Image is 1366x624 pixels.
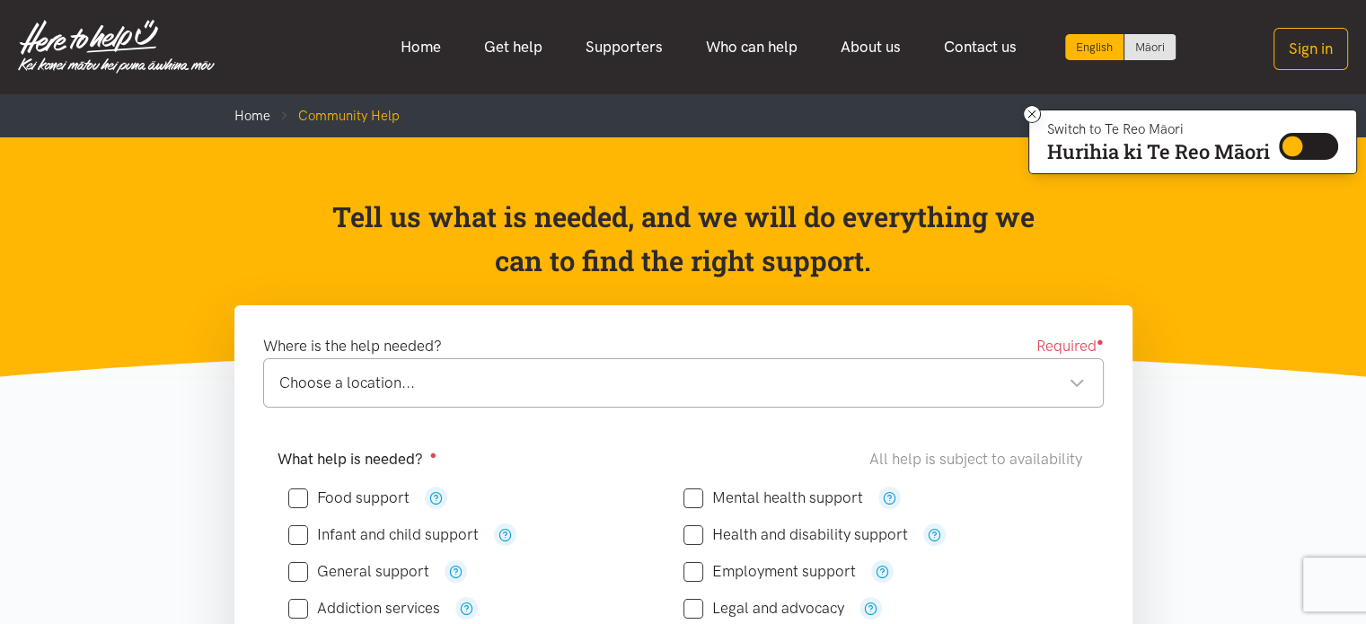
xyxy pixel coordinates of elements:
sup: ● [430,448,437,461]
a: Switch to Te Reo Māori [1124,34,1176,60]
label: Infant and child support [288,527,479,542]
label: Food support [288,490,410,505]
label: Health and disability support [683,527,908,542]
span: Required [1036,334,1104,358]
a: Who can help [684,28,819,66]
button: Sign in [1273,28,1348,70]
p: Tell us what is needed, and we will do everything we can to find the right support. [326,195,1040,284]
a: Home [379,28,463,66]
label: Addiction services [288,601,440,616]
sup: ● [1097,335,1104,348]
a: About us [819,28,922,66]
p: Hurihia ki Te Reo Māori [1047,144,1270,160]
li: Community Help [270,105,400,127]
label: Employment support [683,564,856,579]
label: General support [288,564,429,579]
label: What help is needed? [278,447,437,471]
p: Switch to Te Reo Māori [1047,124,1270,135]
a: Contact us [922,28,1038,66]
div: All help is subject to availability [869,447,1089,471]
div: Language toggle [1065,34,1177,60]
a: Home [234,108,270,124]
label: Where is the help needed? [263,334,442,358]
a: Supporters [564,28,684,66]
label: Mental health support [683,490,863,505]
a: Get help [463,28,564,66]
label: Legal and advocacy [683,601,844,616]
img: Home [18,20,215,74]
div: Current language [1065,34,1124,60]
div: Choose a location... [279,371,1085,395]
